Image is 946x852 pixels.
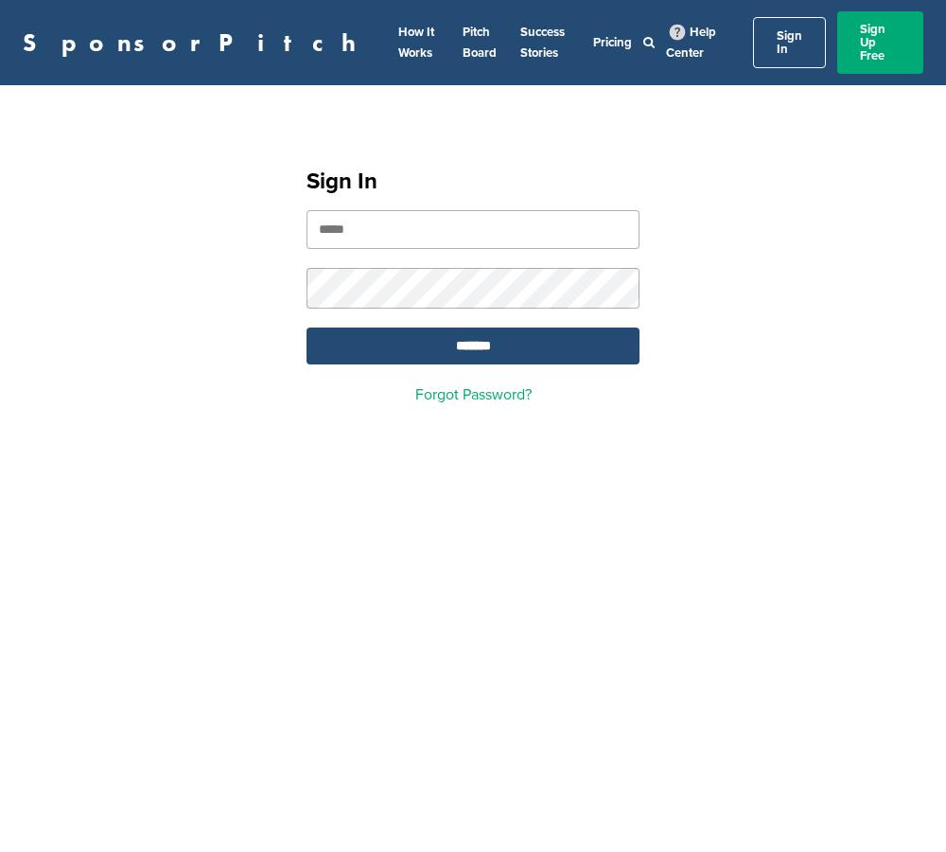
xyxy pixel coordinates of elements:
a: Pitch Board [463,25,497,61]
a: Sign Up Free [837,11,923,74]
a: How It Works [398,25,434,61]
a: Sign In [753,17,826,68]
a: SponsorPitch [23,30,368,55]
a: Help Center [666,21,716,64]
a: Success Stories [520,25,565,61]
h1: Sign In [307,165,639,199]
a: Pricing [593,35,632,50]
a: Forgot Password? [415,385,532,404]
